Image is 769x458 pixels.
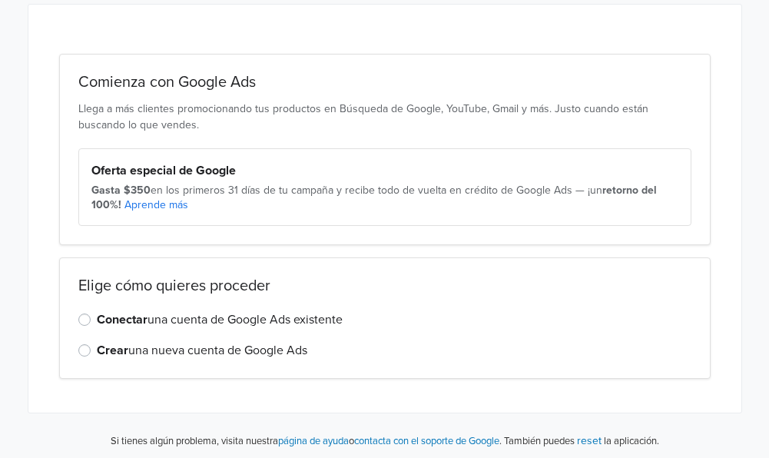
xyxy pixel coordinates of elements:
[577,432,602,450] button: reset
[97,310,343,329] label: una cuenta de Google Ads existente
[278,435,349,447] a: página de ayuda
[78,277,691,295] h2: Elige cómo quieres proceder
[91,163,236,178] strong: Oferta especial de Google
[502,432,659,450] p: También puedes la aplicación.
[354,435,499,447] a: contacta con el soporte de Google
[124,184,151,197] strong: $350
[91,184,121,197] strong: Gasta
[97,312,148,327] strong: Conectar
[78,101,691,133] p: Llega a más clientes promocionando tus productos en Búsqueda de Google, YouTube, Gmail y más. Jus...
[97,343,128,358] strong: Crear
[97,341,307,360] label: una nueva cuenta de Google Ads
[78,73,691,91] h2: Comienza con Google Ads
[111,434,502,450] p: Si tienes algún problema, visita nuestra o .
[124,198,188,211] a: Aprende más
[91,183,678,213] div: en los primeros 31 días de tu campaña y recibe todo de vuelta en crédito de Google Ads — ¡un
